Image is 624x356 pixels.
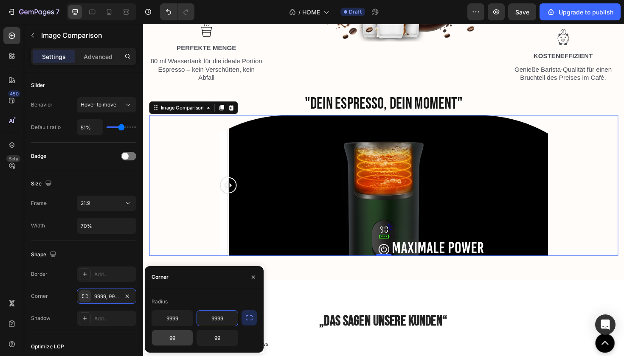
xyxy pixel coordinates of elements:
[515,8,529,16] span: Save
[160,3,194,20] div: Undo/Redo
[77,218,136,233] input: Auto
[8,90,20,97] div: 450
[94,315,134,322] div: Add...
[77,120,103,135] input: Auto
[31,292,48,300] div: Corner
[77,97,136,112] button: Hover to move
[81,200,90,206] span: 21:9
[6,73,503,97] h2: "DEIN ESPRESSO, DEIN MOMENT"
[31,249,58,261] div: Shape
[31,81,45,89] div: Slider
[540,3,621,20] button: Upgrade to publish
[31,152,46,160] div: Badge
[6,335,49,343] img: 5 stars
[84,52,112,61] p: Advanced
[81,101,116,108] span: Hover to move
[31,270,48,278] div: Border
[152,330,193,345] input: Auto
[349,8,362,16] span: Draft
[31,123,61,131] div: Default ratio
[7,21,126,30] p: PERFEKTE MENGE
[94,293,119,300] div: 9999, 99, 99, 99
[31,199,47,207] div: Frame
[508,3,536,20] button: Save
[31,314,51,322] div: Shadow
[3,3,63,20] button: 7
[31,222,45,230] div: Width
[186,306,322,324] strong: „Das sagen unsere Kunden“
[197,330,238,345] input: Auto
[197,311,238,326] input: Auto
[547,8,613,17] div: Upgrade to publish
[595,314,616,335] div: Open Intercom Messenger
[7,35,126,62] p: 80 ml Wassertank für die ideale Portion Espresso – kein Verschütten, kein Abfall
[143,24,624,356] iframe: Design area
[42,52,66,61] p: Settings
[31,178,53,190] div: Size
[31,343,64,350] div: Optimize LCP
[152,298,168,306] div: Radius
[152,311,193,326] input: Auto
[6,155,20,162] div: Beta
[77,196,136,211] button: 21:9
[298,8,301,17] span: /
[387,44,502,62] p: Genieße Barista-Qualität für einen Bruchteil des Preises im Café.
[387,30,502,39] p: KOSTENEFFIZIENT
[31,101,53,109] div: Behavior
[17,85,66,93] div: Image Comparison
[41,30,133,40] p: Image Comparison
[302,8,320,17] span: HOME
[94,271,134,278] div: Add...
[152,273,169,281] div: Corner
[436,6,453,22] img: gempages_432750572815254551-41a3dc15-d745-441b-9f5b-7429952425a5.svg
[56,7,59,17] p: 7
